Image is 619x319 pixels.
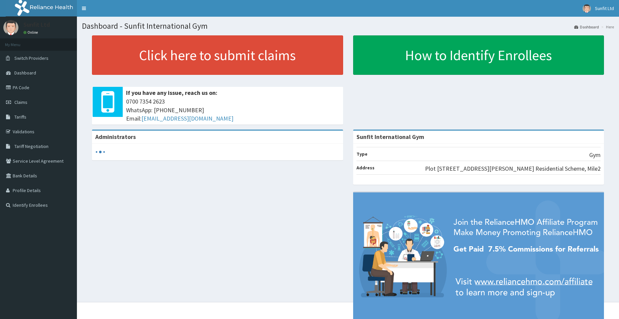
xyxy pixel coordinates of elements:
[14,99,27,105] span: Claims
[14,143,48,149] span: Tariff Negotiation
[14,70,36,76] span: Dashboard
[356,151,368,157] b: Type
[353,35,604,75] a: How to Identify Enrollees
[583,4,591,13] img: User Image
[425,164,601,173] p: Plot [STREET_ADDRESS][PERSON_NAME] Residential Scheme, Mile2
[600,24,614,30] li: Here
[23,22,50,28] p: Sunfit Ltd
[82,22,614,30] h1: Dashboard - Sunfit International Gym
[14,55,48,61] span: Switch Providers
[356,133,424,141] strong: Sunfit International Gym
[356,165,375,171] b: Address
[95,133,136,141] b: Administrators
[95,147,105,157] svg: audio-loading
[92,35,343,75] a: Click here to submit claims
[595,5,614,11] span: Sunfit Ltd
[574,24,599,30] a: Dashboard
[141,115,233,122] a: [EMAIL_ADDRESS][DOMAIN_NAME]
[126,97,340,123] span: 0700 7354 2623 WhatsApp: [PHONE_NUMBER] Email:
[589,151,601,159] p: Gym
[23,30,39,35] a: Online
[126,89,217,97] b: If you have any issue, reach us on:
[14,114,26,120] span: Tariffs
[3,20,18,35] img: User Image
